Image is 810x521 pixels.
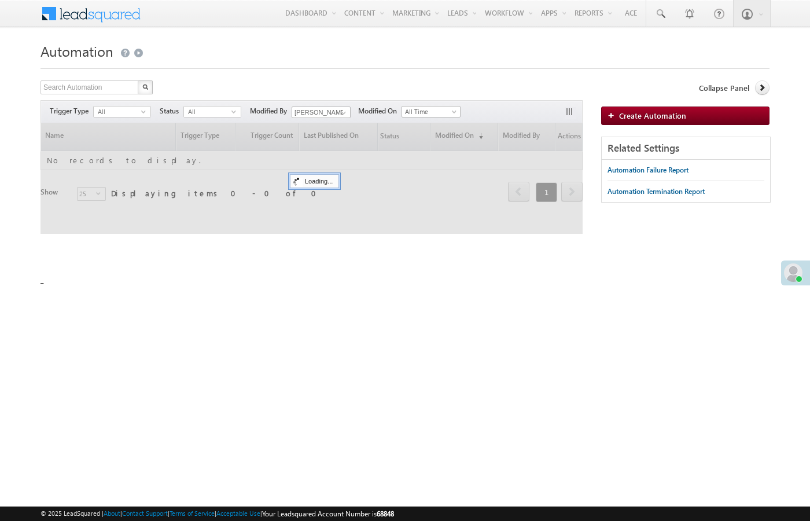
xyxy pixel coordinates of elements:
[699,83,749,93] span: Collapse Panel
[41,42,113,60] span: Automation
[619,111,686,120] span: Create Automation
[607,165,689,175] div: Automation Failure Report
[292,107,351,118] input: Type to Search
[335,107,349,119] a: Show All Items
[402,106,461,118] a: All Time
[262,509,394,518] span: Your Leadsquared Account Number is
[250,106,292,116] span: Modified By
[607,112,619,119] img: add_icon.png
[184,107,231,117] span: All
[94,107,141,117] span: All
[122,509,168,517] a: Contact Support
[160,106,183,116] span: Status
[231,109,241,114] span: select
[602,137,770,160] div: Related Settings
[170,509,215,517] a: Terms of Service
[104,509,120,517] a: About
[50,106,93,116] span: Trigger Type
[142,84,148,90] img: Search
[141,109,150,114] span: select
[41,39,770,328] div: _
[607,186,705,197] div: Automation Termination Report
[377,509,394,518] span: 68848
[216,509,260,517] a: Acceptable Use
[358,106,402,116] span: Modified On
[41,508,394,519] span: © 2025 LeadSquared | | | | |
[607,160,689,181] a: Automation Failure Report
[607,181,705,202] a: Automation Termination Report
[290,174,339,188] div: Loading...
[402,107,457,117] span: All Time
